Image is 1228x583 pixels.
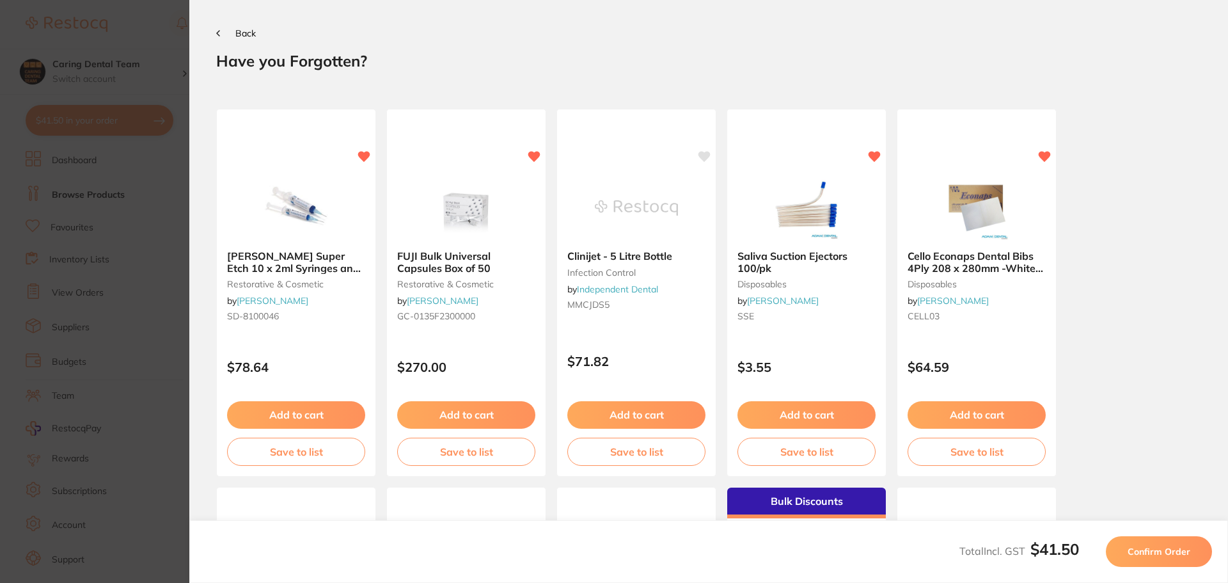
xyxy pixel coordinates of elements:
[908,438,1046,466] button: Save to list
[227,401,365,428] button: Add to cart
[397,311,535,321] small: GC-0135F2300000
[227,279,365,289] small: restorative & cosmetic
[908,250,1046,274] b: Cello Econaps Dental Bibs 4Ply 208 x 280mm -White 1000pk
[255,176,338,240] img: HENRY SCHEIN Super Etch 10 x 2ml Syringes and 50 Tips
[577,284,658,295] a: Independent Dental
[567,354,705,369] p: $71.82
[567,268,705,278] small: infection control
[908,279,1046,289] small: disposables
[737,295,819,307] span: by
[216,51,1201,70] h2: Have you Forgotten?
[595,176,678,240] img: Clinijet - 5 Litre Bottle
[908,295,989,307] span: by
[425,176,508,240] img: FUJI Bulk Universal Capsules Box of 50
[737,438,876,466] button: Save to list
[935,176,1018,240] img: Cello Econaps Dental Bibs 4Ply 208 x 280mm -White 1000pk
[737,401,876,428] button: Add to cart
[917,295,989,307] a: [PERSON_NAME]
[227,250,365,274] b: HENRY SCHEIN Super Etch 10 x 2ml Syringes and 50 Tips
[237,295,308,307] a: [PERSON_NAME]
[397,279,535,289] small: restorative & cosmetic
[959,545,1079,557] span: Total Incl. GST
[747,295,819,307] a: [PERSON_NAME]
[1030,539,1079,559] b: $41.50
[407,295,478,307] a: [PERSON_NAME]
[227,295,308,307] span: by
[567,250,705,262] b: Clinijet - 5 Litre Bottle
[397,295,478,307] span: by
[567,438,705,466] button: Save to list
[567,299,705,310] small: MMCJDS5
[727,488,886,518] div: Bulk Discounts
[737,311,876,321] small: SSE
[235,28,256,39] span: Back
[397,360,535,374] p: $270.00
[397,401,535,428] button: Add to cart
[216,28,256,38] button: Back
[397,250,535,274] b: FUJI Bulk Universal Capsules Box of 50
[397,438,535,466] button: Save to list
[1128,546,1190,557] span: Confirm Order
[737,250,876,274] b: Saliva Suction Ejectors 100/pk
[908,360,1046,374] p: $64.59
[227,311,365,321] small: SD-8100046
[567,284,658,295] span: by
[737,360,876,374] p: $3.55
[567,401,705,428] button: Add to cart
[737,279,876,289] small: disposables
[227,438,365,466] button: Save to list
[227,360,365,374] p: $78.64
[765,176,848,240] img: Saliva Suction Ejectors 100/pk
[908,401,1046,428] button: Add to cart
[908,311,1046,321] small: CELL03
[1106,536,1212,567] button: Confirm Order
